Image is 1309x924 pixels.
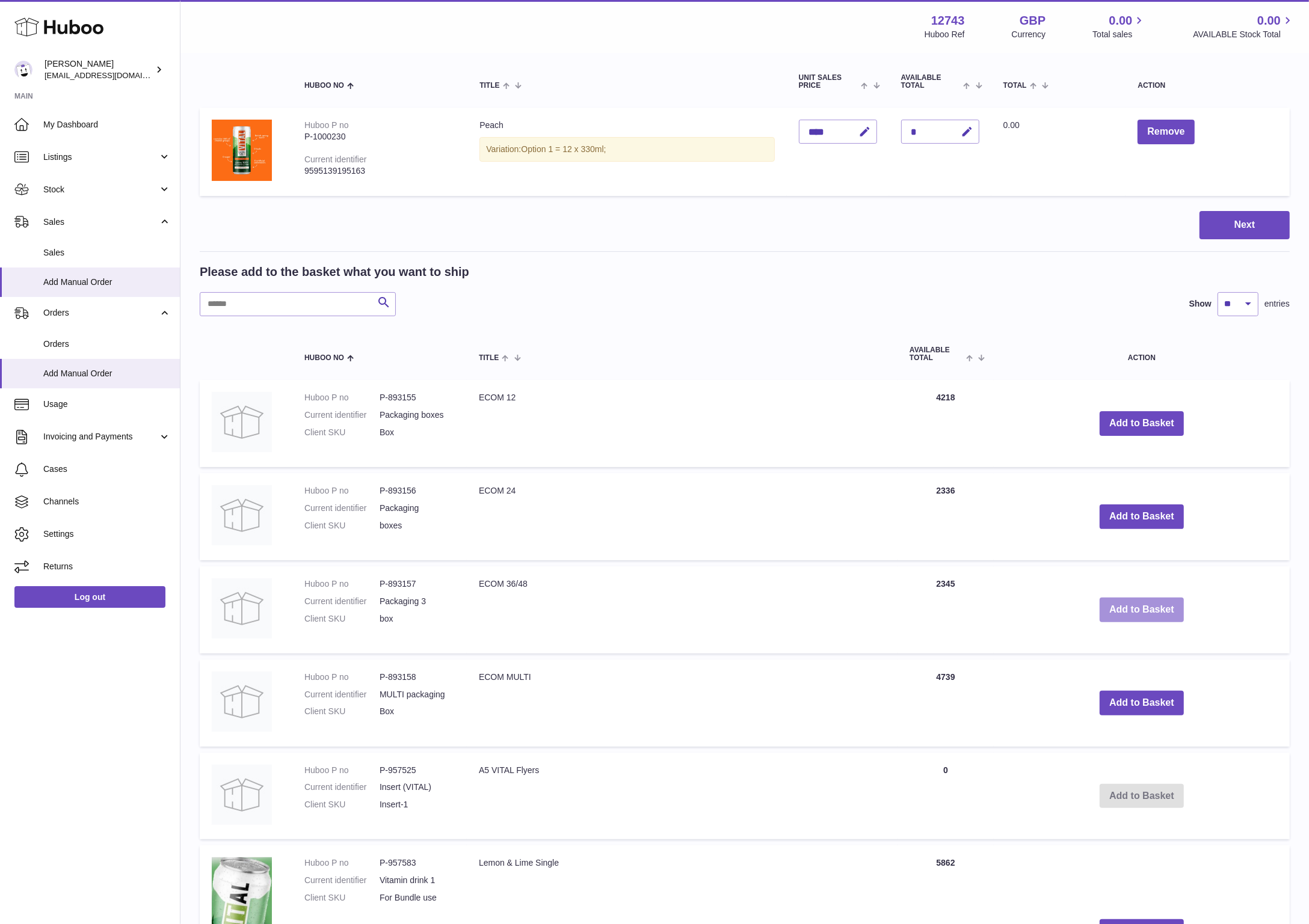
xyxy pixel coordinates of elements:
[467,566,898,653] td: ECOM 36/48
[304,392,380,403] dt: Huboo P no
[304,799,380,810] dt: Client SKU
[43,528,171,540] span: Settings
[898,473,994,560] td: 2336
[380,799,455,810] dd: Insert-1
[380,613,455,625] dd: box
[43,119,171,130] span: My Dashboard
[479,137,775,162] div: Variation:
[304,503,380,514] dt: Current identifier
[1100,598,1184,622] button: Add to Basket
[304,782,380,793] dt: Current identifier
[45,70,177,80] span: [EMAIL_ADDRESS][DOMAIN_NAME]
[212,578,272,638] img: ECOM 36/48
[200,264,469,280] h2: Please add to the basket what you want to ship
[1092,29,1146,40] span: Total sales
[14,61,32,79] img: al@vital-drinks.co.uk
[925,29,965,40] div: Huboo Ref
[304,689,380,700] dt: Current identifier
[467,659,898,747] td: ECOM MULTI
[380,765,455,776] dd: P-957525
[304,120,349,130] div: Huboo P no
[304,409,380,421] dt: Current identifier
[212,672,272,732] img: ECOM MULTI
[380,596,455,607] dd: Packaging 3
[304,485,380,497] dt: Huboo P no
[1020,13,1046,29] strong: GBP
[1003,120,1020,130] span: 0.00
[45,58,153,81] div: [PERSON_NAME]
[304,354,344,362] span: Huboo no
[1138,120,1194,144] button: Remove
[898,659,994,747] td: 4739
[43,216,158,228] span: Sales
[304,427,380,438] dt: Client SKU
[43,561,171,572] span: Returns
[380,875,455,886] dd: Vitamin drink 1
[1109,13,1133,29] span: 0.00
[898,380,994,467] td: 4218
[380,520,455,531] dd: boxes
[304,82,344,90] span: Huboo no
[43,399,171,410] span: Usage
[1264,298,1290,310] span: entries
[380,672,455,683] dd: P-893158
[910,346,963,362] span: AVAILABLE Total
[380,689,455,700] dd: MULTI packaging
[380,485,455,497] dd: P-893156
[304,155,367,164] div: Current identifier
[380,578,455,590] dd: P-893157
[304,520,380,531] dt: Client SKU
[467,473,898,560] td: ECOM 24
[43,496,171,507] span: Channels
[304,892,380,904] dt: Client SKU
[43,277,171,288] span: Add Manual Order
[467,380,898,467] td: ECOM 12
[43,307,158,319] span: Orders
[1138,82,1278,90] div: Action
[1012,29,1046,40] div: Currency
[479,82,499,90] span: Title
[1193,13,1295,40] a: 0.00 AVAILABLE Stock Total
[304,706,380,717] dt: Client SKU
[380,892,455,904] dd: For Bundle use
[1257,13,1281,29] span: 0.00
[304,613,380,625] dt: Client SKU
[380,392,455,403] dd: P-893155
[14,586,165,608] a: Log out
[212,485,272,545] img: ECOM 24
[212,120,272,181] img: Peach
[1189,298,1212,310] label: Show
[304,165,455,177] div: 9595139195163
[43,151,158,163] span: Listings
[521,144,606,154] span: Option 1 = 12 x 330ml;
[799,74,858,90] span: Unit Sales Price
[304,596,380,607] dt: Current identifier
[304,875,380,886] dt: Current identifier
[467,108,787,196] td: Peach
[380,503,455,514] dd: Packaging
[43,184,158,195] span: Stock
[380,782,455,793] dd: Insert (VITAL)
[304,131,455,142] div: P-1000230
[304,672,380,683] dt: Huboo P no
[212,765,272,825] img: A5 VITAL Flyers
[898,753,994,840] td: 0
[43,338,171,350] span: Orders
[304,578,380,590] dt: Huboo P no
[994,334,1290,374] th: Action
[898,566,994,653] td: 2345
[1003,82,1027,90] span: Total
[1100,411,1184,436] button: Add to Basket
[212,392,272,452] img: ECOM 12
[43,431,158,442] span: Invoicing and Payments
[43,464,171,475] span: Cases
[1100,504,1184,529] button: Add to Basket
[380,706,455,717] dd: Box
[43,368,171,379] span: Add Manual Order
[467,753,898,840] td: A5 VITAL Flyers
[1092,13,1146,40] a: 0.00 Total sales
[479,354,499,362] span: Title
[43,247,171,259] span: Sales
[304,857,380,869] dt: Huboo P no
[1100,691,1184,715] button: Add to Basket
